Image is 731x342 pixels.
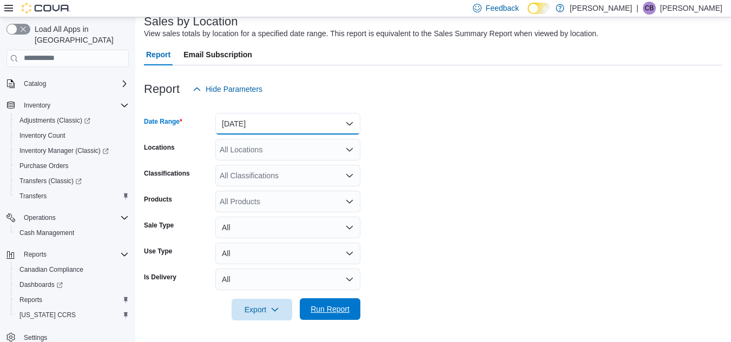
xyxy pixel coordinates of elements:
[19,248,51,261] button: Reports
[24,333,47,342] span: Settings
[15,309,80,321] a: [US_STATE] CCRS
[15,144,113,157] a: Inventory Manager (Classic)
[19,116,90,125] span: Adjustments (Classic)
[19,211,129,224] span: Operations
[11,143,133,158] a: Inventory Manager (Classic)
[636,2,638,15] p: |
[15,175,129,187] span: Transfers (Classic)
[15,278,67,291] a: Dashboards
[311,304,350,314] span: Run Report
[345,145,354,154] button: Open list of options
[183,44,252,65] span: Email Subscription
[15,190,51,203] a: Transfers
[15,263,88,276] a: Canadian Compliance
[19,77,50,90] button: Catalog
[215,243,360,264] button: All
[144,15,238,28] h3: Sales by Location
[206,84,262,95] span: Hide Parameters
[528,3,550,14] input: Dark Mode
[486,3,519,14] span: Feedback
[238,299,286,320] span: Export
[345,197,354,206] button: Open list of options
[19,162,69,170] span: Purchase Orders
[11,128,133,143] button: Inventory Count
[15,159,73,172] a: Purchase Orders
[144,221,174,230] label: Sale Type
[22,3,70,14] img: Cova
[15,114,129,127] span: Adjustments (Classic)
[19,229,74,237] span: Cash Management
[19,131,65,140] span: Inventory Count
[19,311,76,319] span: [US_STATE] CCRS
[11,307,133,323] button: [US_STATE] CCRS
[2,247,133,262] button: Reports
[19,146,109,155] span: Inventory Manager (Classic)
[2,210,133,225] button: Operations
[15,144,129,157] span: Inventory Manager (Classic)
[15,129,129,142] span: Inventory Count
[15,293,129,306] span: Reports
[19,296,42,304] span: Reports
[11,158,133,173] button: Purchase Orders
[215,217,360,238] button: All
[144,247,172,256] label: Use Type
[19,99,129,112] span: Inventory
[345,171,354,180] button: Open list of options
[144,83,180,96] h3: Report
[15,114,95,127] a: Adjustments (Classic)
[24,79,46,88] span: Catalog
[19,280,63,289] span: Dashboards
[15,263,129,276] span: Canadian Compliance
[570,2,632,15] p: [PERSON_NAME]
[15,226,129,239] span: Cash Management
[15,278,129,291] span: Dashboards
[19,211,60,224] button: Operations
[215,113,360,135] button: [DATE]
[19,248,129,261] span: Reports
[19,99,55,112] button: Inventory
[144,169,190,178] label: Classifications
[11,189,133,204] button: Transfers
[146,44,170,65] span: Report
[11,225,133,240] button: Cash Management
[19,265,83,274] span: Canadian Compliance
[15,190,129,203] span: Transfers
[24,213,56,222] span: Operations
[15,129,70,142] a: Inventory Count
[2,98,133,113] button: Inventory
[144,117,182,126] label: Date Range
[30,24,129,45] span: Load All Apps in [GEOGRAPHIC_DATA]
[232,299,292,320] button: Export
[188,78,267,100] button: Hide Parameters
[2,76,133,91] button: Catalog
[11,113,133,128] a: Adjustments (Classic)
[19,192,47,200] span: Transfers
[24,101,50,110] span: Inventory
[144,143,175,152] label: Locations
[19,177,82,185] span: Transfers (Classic)
[643,2,656,15] div: Casey Bennett
[15,175,86,187] a: Transfers (Classic)
[11,292,133,307] button: Reports
[144,195,172,204] label: Products
[19,77,129,90] span: Catalog
[660,2,722,15] p: [PERSON_NAME]
[11,173,133,189] a: Transfers (Classic)
[15,309,129,321] span: Washington CCRS
[15,226,78,239] a: Cash Management
[15,293,47,306] a: Reports
[144,28,598,39] div: View sales totals by location for a specified date range. This report is equivalent to the Sales ...
[11,262,133,277] button: Canadian Compliance
[11,277,133,292] a: Dashboards
[144,273,176,281] label: Is Delivery
[645,2,654,15] span: CB
[24,250,47,259] span: Reports
[215,269,360,290] button: All
[15,159,129,172] span: Purchase Orders
[300,298,360,320] button: Run Report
